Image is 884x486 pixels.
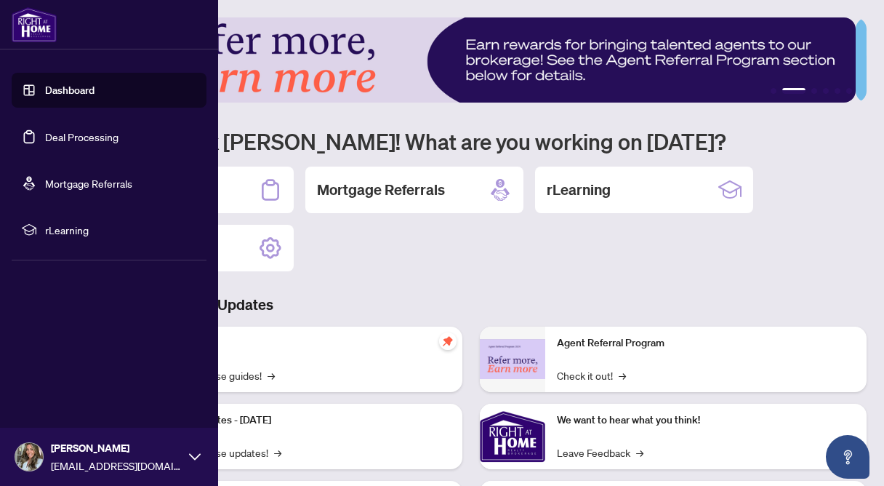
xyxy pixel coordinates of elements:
h1: Welcome back [PERSON_NAME]! What are you working on [DATE]? [76,127,867,155]
a: Leave Feedback→ [557,445,643,461]
img: We want to hear what you think! [480,404,545,469]
button: 4 [823,88,829,94]
button: 3 [811,88,817,94]
span: → [619,367,626,383]
a: Mortgage Referrals [45,177,132,190]
span: [PERSON_NAME] [51,440,182,456]
button: Open asap [826,435,869,479]
span: → [274,445,281,461]
p: Platform Updates - [DATE] [153,413,451,429]
img: Agent Referral Program [480,339,545,379]
button: 2 [782,88,805,94]
h2: Mortgage Referrals [317,180,445,200]
a: Dashboard [45,84,95,97]
h3: Brokerage & Industry Updates [76,295,867,315]
p: Agent Referral Program [557,335,855,351]
img: Slide 1 [76,17,856,103]
button: 6 [846,88,852,94]
button: 1 [771,88,776,94]
img: logo [12,7,57,42]
span: → [268,367,275,383]
span: → [636,445,643,461]
p: Self-Help [153,335,451,351]
span: pushpin [439,332,457,350]
button: 5 [835,88,840,94]
img: Profile Icon [15,443,43,471]
a: Deal Processing [45,130,118,143]
p: We want to hear what you think! [557,413,855,429]
h2: rLearning [547,180,611,200]
span: rLearning [45,222,196,238]
span: [EMAIL_ADDRESS][DOMAIN_NAME] [51,458,182,474]
a: Check it out!→ [557,367,626,383]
